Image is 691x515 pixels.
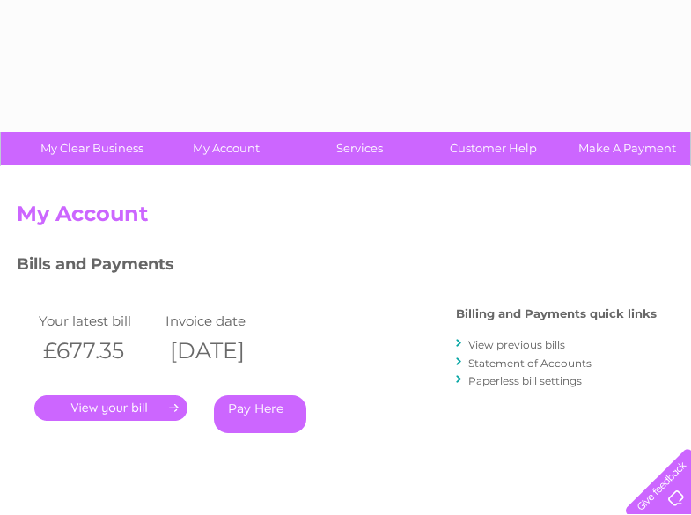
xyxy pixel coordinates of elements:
a: Paperless bill settings [468,374,582,387]
a: Services [287,132,432,165]
a: Pay Here [214,395,306,433]
td: Invoice date [161,309,288,333]
h4: Billing and Payments quick links [456,307,657,320]
a: . [34,395,187,421]
a: My Clear Business [19,132,165,165]
h3: Bills and Payments [17,252,657,283]
a: Customer Help [421,132,566,165]
th: [DATE] [161,333,288,369]
a: View previous bills [468,338,565,351]
th: £677.35 [34,333,161,369]
a: Statement of Accounts [468,357,592,370]
td: Your latest bill [34,309,161,333]
a: My Account [153,132,298,165]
